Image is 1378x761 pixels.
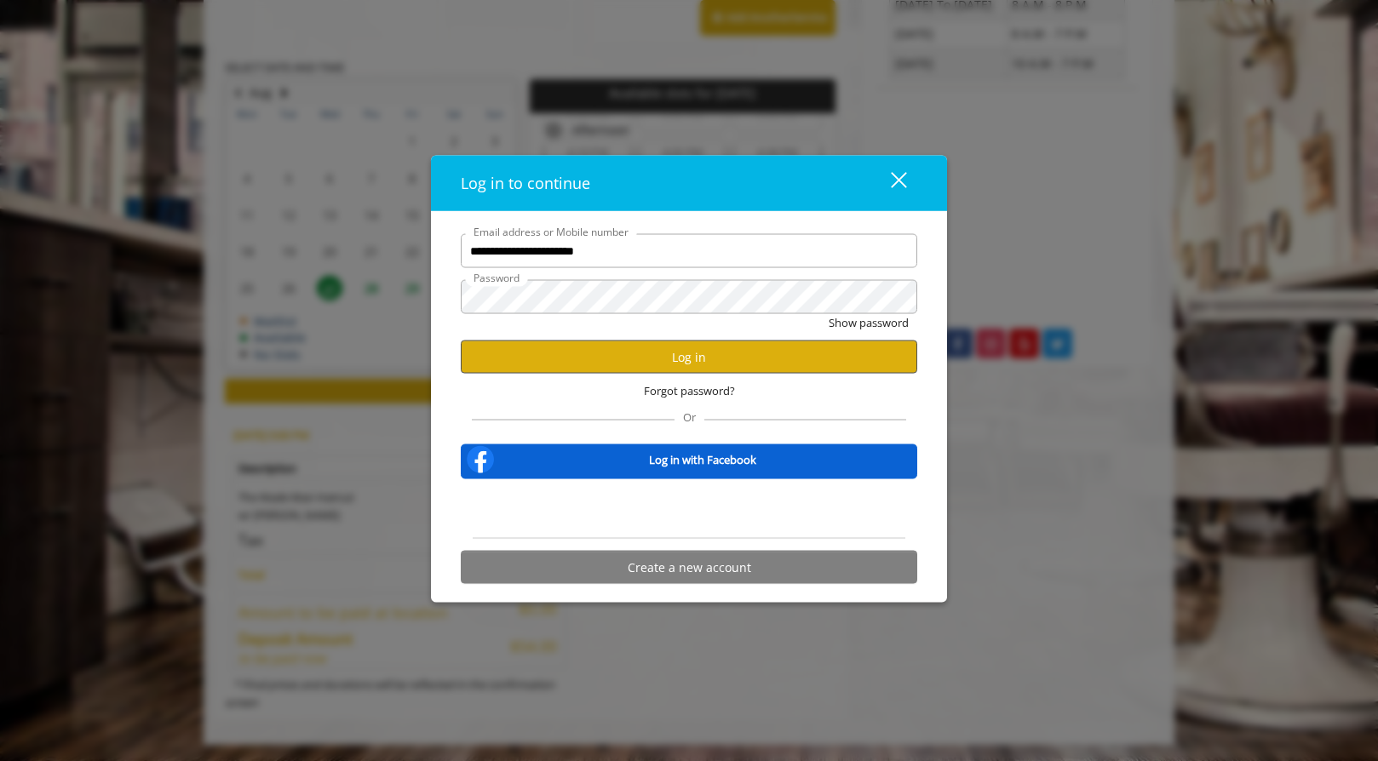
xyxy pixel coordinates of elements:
label: Password [465,270,528,286]
input: Password [461,280,917,314]
b: Log in with Facebook [649,450,756,468]
label: Email address or Mobile number [465,224,637,240]
button: close dialog [859,166,917,201]
button: Create a new account [461,551,917,584]
iframe: Sign in with Google Button [603,490,776,528]
span: Forgot password? [644,382,735,400]
button: Show password [829,314,909,332]
img: facebook-logo [463,443,497,477]
input: Email address or Mobile number [461,234,917,268]
span: Or [675,409,704,425]
div: close dialog [871,170,905,196]
span: Log in to continue [461,173,590,193]
button: Log in [461,340,917,374]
